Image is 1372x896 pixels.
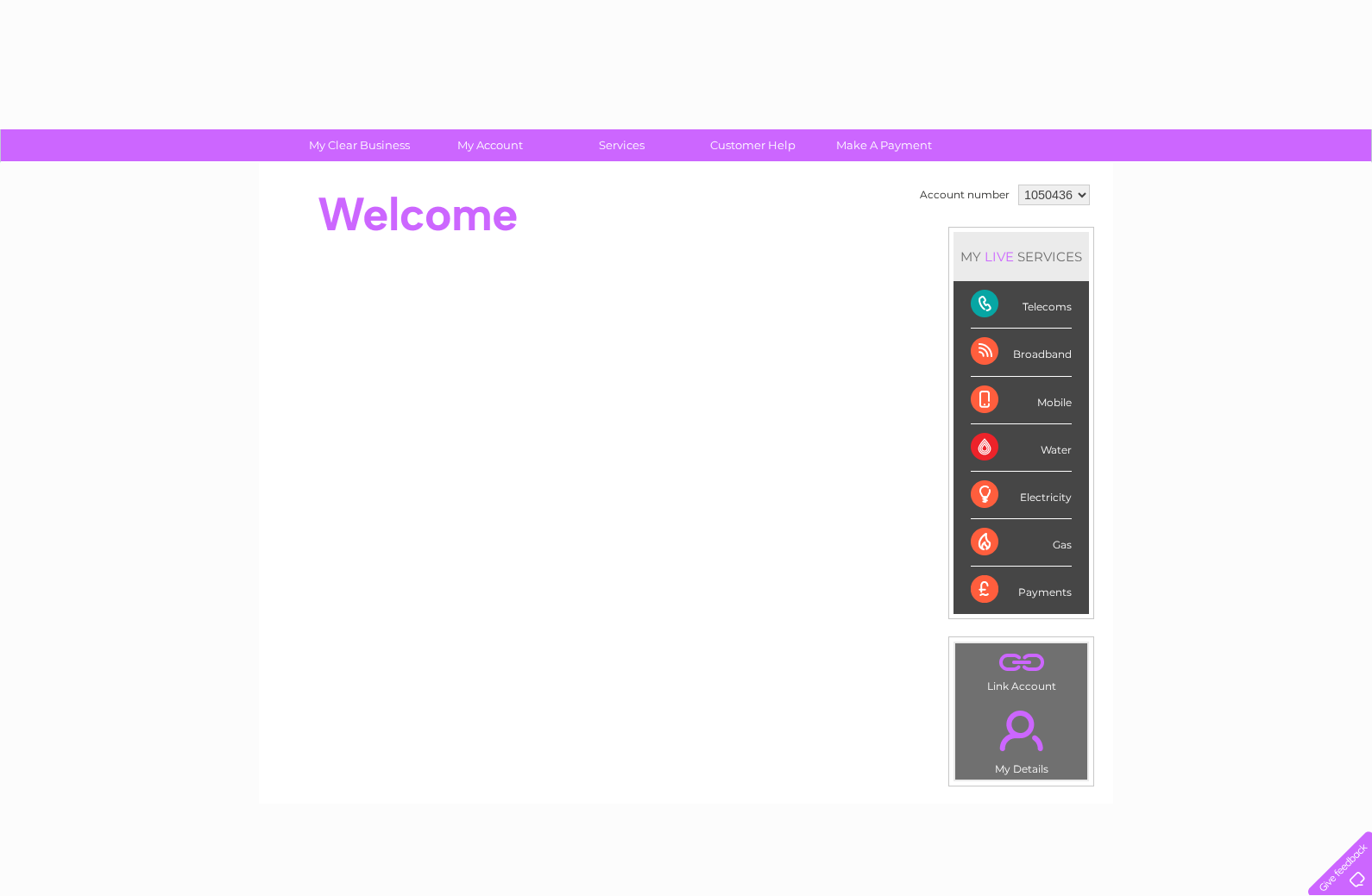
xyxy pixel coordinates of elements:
[954,642,1088,697] td: Link Account
[813,129,955,161] a: Make A Payment
[419,129,562,161] a: My Account
[981,248,1017,265] div: LIVE
[682,129,824,161] a: Customer Help
[953,232,1089,281] div: MY SERVICES
[971,281,1072,329] div: Telecoms
[916,180,1014,210] td: Account number
[971,519,1072,567] div: Gas
[971,377,1072,424] div: Mobile
[551,129,693,161] a: Services
[971,567,1072,613] div: Payments
[954,696,1088,780] td: My Details
[971,424,1072,472] div: Water
[288,129,431,161] a: My Clear Business
[971,329,1072,376] div: Broadband
[971,472,1072,519] div: Electricity
[960,700,1083,761] a: .
[960,648,1083,678] a: .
